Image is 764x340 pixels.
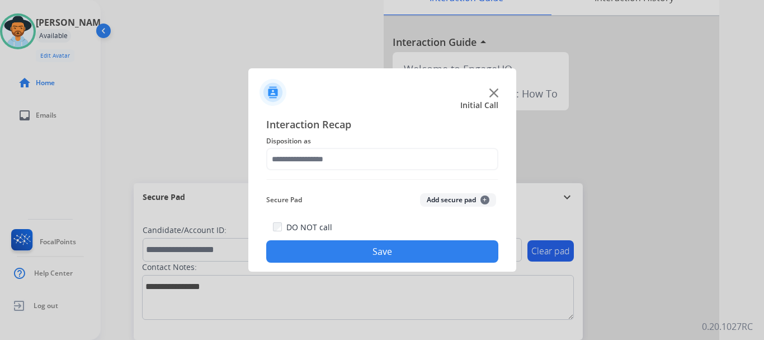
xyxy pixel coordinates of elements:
[266,117,498,134] span: Interaction Recap
[260,79,286,106] img: contactIcon
[266,134,498,148] span: Disposition as
[460,100,498,111] span: Initial Call
[286,222,332,233] label: DO NOT call
[702,320,753,333] p: 0.20.1027RC
[266,193,302,207] span: Secure Pad
[266,240,498,263] button: Save
[480,195,489,204] span: +
[266,179,498,180] img: contact-recap-line.svg
[420,193,496,207] button: Add secure pad+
